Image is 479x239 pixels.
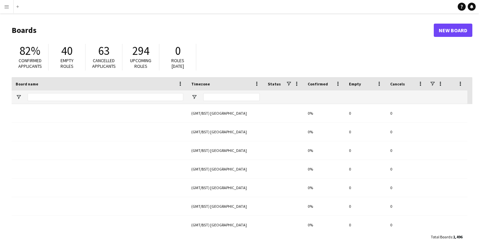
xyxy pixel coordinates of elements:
[345,216,386,234] div: 0
[304,216,345,234] div: 0%
[12,25,434,35] h1: Boards
[386,197,427,215] div: 0
[191,94,197,100] button: Open Filter Menu
[187,141,264,160] div: (GMT/BST) [GEOGRAPHIC_DATA]
[345,123,386,141] div: 0
[16,81,38,86] span: Board name
[345,179,386,197] div: 0
[386,160,427,178] div: 0
[386,179,427,197] div: 0
[203,93,260,101] input: Timezone Filter Input
[386,123,427,141] div: 0
[304,160,345,178] div: 0%
[61,58,74,69] span: Empty roles
[268,81,281,86] span: Status
[304,123,345,141] div: 0%
[386,141,427,160] div: 0
[187,160,264,178] div: (GMT/BST) [GEOGRAPHIC_DATA]
[171,58,184,69] span: Roles [DATE]
[349,81,361,86] span: Empty
[304,104,345,122] div: 0%
[345,197,386,215] div: 0
[191,81,210,86] span: Timezone
[308,81,328,86] span: Confirmed
[20,44,40,58] span: 82%
[92,58,116,69] span: Cancelled applicants
[187,123,264,141] div: (GMT/BST) [GEOGRAPHIC_DATA]
[386,216,427,234] div: 0
[345,104,386,122] div: 0
[434,24,472,37] a: New Board
[28,93,183,101] input: Board name Filter Input
[304,179,345,197] div: 0%
[175,44,181,58] span: 0
[98,44,109,58] span: 63
[187,197,264,215] div: (GMT/BST) [GEOGRAPHIC_DATA]
[304,197,345,215] div: 0%
[187,104,264,122] div: (GMT/BST) [GEOGRAPHIC_DATA]
[61,44,73,58] span: 40
[345,160,386,178] div: 0
[16,94,22,100] button: Open Filter Menu
[187,216,264,234] div: (GMT/BST) [GEOGRAPHIC_DATA]
[386,104,427,122] div: 0
[132,44,149,58] span: 294
[130,58,151,69] span: Upcoming roles
[390,81,405,86] span: Cancels
[187,179,264,197] div: (GMT/BST) [GEOGRAPHIC_DATA]
[304,141,345,160] div: 0%
[18,58,42,69] span: Confirmed applicants
[345,141,386,160] div: 0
